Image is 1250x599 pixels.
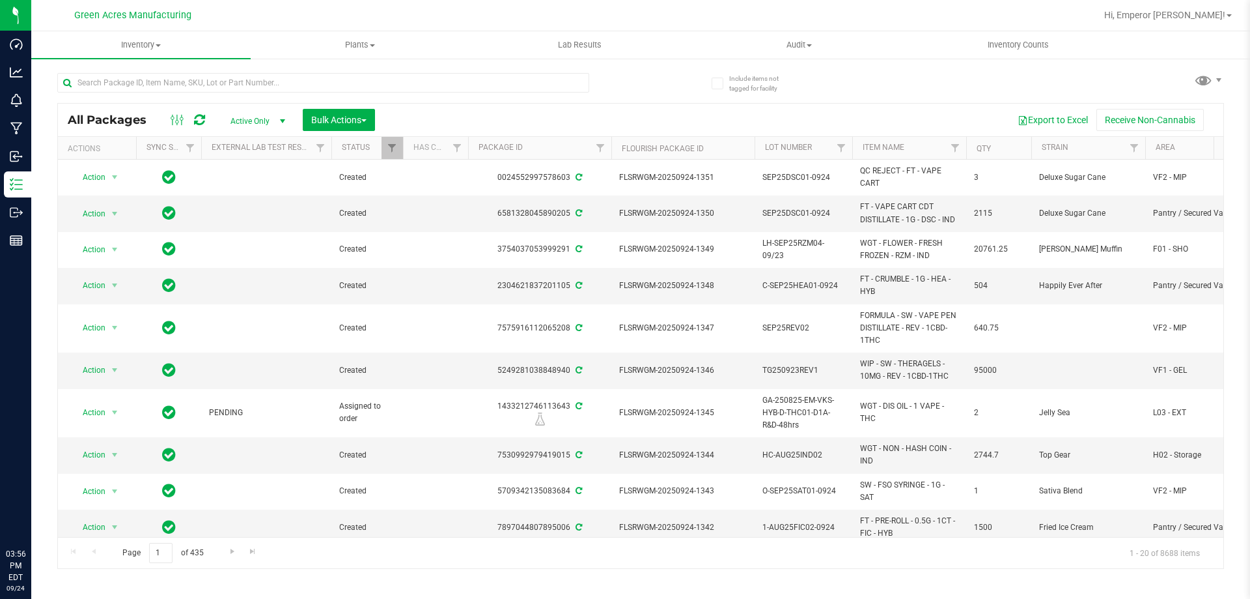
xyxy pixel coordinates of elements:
span: Created [339,207,395,220]
button: Bulk Actions [303,109,375,131]
inline-svg: Manufacturing [10,122,23,135]
div: 7530992979419015 [466,449,613,461]
span: QC REJECT - FT - VAPE CART [860,165,958,190]
div: 2304621837201105 [466,280,613,292]
div: 1433212746113643 [466,400,613,426]
a: Filter [945,137,966,159]
span: In Sync [162,403,176,422]
span: All Packages [68,113,160,127]
span: Bulk Actions [311,115,367,125]
a: Go to the next page [223,543,242,561]
span: Pantry / Secured Vault [1153,521,1235,534]
a: Area [1156,143,1175,152]
a: Lab Results [470,31,689,59]
span: Sync from Compliance System [574,366,582,375]
span: FLSRWGM-20250924-1343 [619,485,747,497]
span: SEP25DSC01-0924 [762,171,844,184]
a: Strain [1042,143,1068,152]
div: Actions [68,144,131,153]
a: Filter [831,137,852,159]
span: Pantry / Secured Vault [1153,280,1235,292]
a: Filter [447,137,468,159]
span: Page of 435 [111,543,214,563]
span: [PERSON_NAME] Muffin [1039,243,1137,256]
inline-svg: Monitoring [10,94,23,107]
span: Include items not tagged for facility [729,74,794,93]
span: Top Gear [1039,449,1137,461]
a: Sync Status [146,143,197,152]
span: C-SEP25HEA01-0924 [762,280,844,292]
span: H02 - Storage [1153,449,1235,461]
span: 2115 [974,207,1023,220]
div: 6581328045890205 [466,207,613,220]
span: FLSRWGM-20250924-1342 [619,521,747,534]
a: External Lab Test Result [212,143,314,152]
span: FLSRWGM-20250924-1346 [619,364,747,377]
span: 1-AUG25FIC02-0924 [762,521,844,534]
span: F01 - SHO [1153,243,1235,256]
span: Action [71,276,106,295]
span: Sync from Compliance System [574,209,582,218]
span: Pantry / Secured Vault [1153,207,1235,220]
span: Sync from Compliance System [574,486,582,495]
span: select [107,403,123,422]
span: FLSRWGM-20250924-1351 [619,171,747,184]
span: select [107,319,123,337]
span: FORMULA - SW - VAPE PEN DISTILLATE - REV - 1CBD-1THC [860,310,958,347]
inline-svg: Analytics [10,66,23,79]
span: Created [339,364,395,377]
div: 3754037053999291 [466,243,613,256]
span: Created [339,322,395,334]
span: Created [339,449,395,461]
a: Filter [1124,137,1145,159]
span: Sync from Compliance System [574,523,582,532]
span: Happily Ever After [1039,280,1137,292]
span: Audit [690,39,908,51]
span: Action [71,518,106,536]
span: SEP25REV02 [762,322,844,334]
inline-svg: Dashboard [10,38,23,51]
span: FLSRWGM-20250924-1345 [619,407,747,419]
span: Created [339,280,395,292]
span: In Sync [162,446,176,464]
span: 2 [974,407,1023,419]
a: Qty [977,144,991,153]
span: Sativa Blend [1039,485,1137,497]
span: Lab Results [540,39,619,51]
inline-svg: Inventory [10,178,23,191]
span: 95000 [974,364,1023,377]
span: FLSRWGM-20250924-1344 [619,449,747,461]
span: Assigned to order [339,400,395,425]
span: GA-250825-EM-VKS-HYB-D-THC01-D1A-R&D-48hrs [762,394,844,432]
span: Sync from Compliance System [574,281,582,290]
inline-svg: Inbound [10,150,23,163]
span: VF2 - MIP [1153,485,1235,497]
a: Lot Number [765,143,812,152]
span: 20761.25 [974,243,1023,256]
span: In Sync [162,319,176,337]
a: Filter [590,137,611,159]
span: Plants [251,39,469,51]
span: 3 [974,171,1023,184]
a: Filter [382,137,403,159]
span: Action [71,482,106,501]
span: WGT - DIS OIL - 1 VAPE - THC [860,400,958,425]
span: Jelly Sea [1039,407,1137,419]
span: FT - VAPE CART CDT DISTILLATE - 1G - DSC - IND [860,201,958,226]
a: Filter [310,137,331,159]
button: Receive Non-Cannabis [1096,109,1204,131]
a: Status [342,143,370,152]
span: Sync from Compliance System [574,402,582,411]
span: Action [71,403,106,422]
a: Inventory [31,31,251,59]
span: Hi, Emperor [PERSON_NAME]! [1104,10,1225,20]
span: 1 [974,485,1023,497]
span: In Sync [162,168,176,186]
input: 1 [149,543,173,563]
iframe: Resource center [13,495,52,534]
span: PENDING [209,407,324,419]
span: 2744.7 [974,449,1023,461]
p: 03:56 PM EDT [6,548,25,583]
span: TG250923REV1 [762,364,844,377]
span: In Sync [162,240,176,258]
